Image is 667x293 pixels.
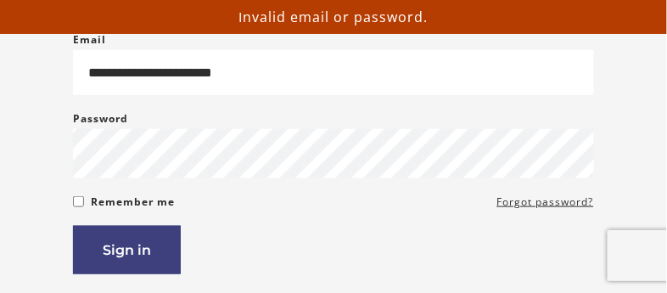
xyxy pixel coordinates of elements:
[7,7,660,27] p: Invalid email or password.
[91,192,175,212] label: Remember me
[73,226,181,274] button: Sign in
[73,109,128,129] label: Password
[73,30,106,50] label: Email
[497,192,594,212] a: Forgot password?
